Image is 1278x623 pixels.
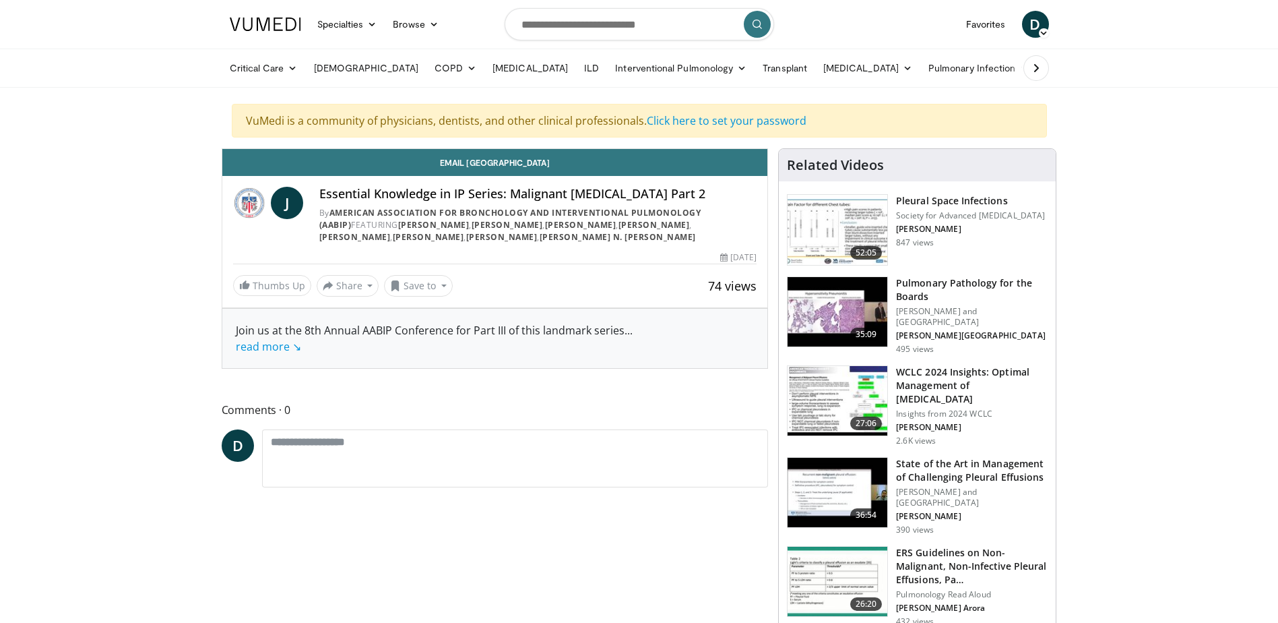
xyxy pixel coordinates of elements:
[393,231,464,243] a: [PERSON_NAME]
[232,104,1047,138] div: VuMedi is a community of physicians, dentists, and other clinical professionals.
[472,219,543,231] a: [PERSON_NAME]
[896,409,1048,419] p: Insights from 2024 WCLC
[787,276,1048,355] a: 35:09 Pulmonary Pathology for the Boards [PERSON_NAME] and [GEOGRAPHIC_DATA] [PERSON_NAME][GEOGRA...
[306,55,426,82] a: [DEMOGRAPHIC_DATA]
[896,224,1045,235] p: [PERSON_NAME]
[896,603,1048,614] p: [PERSON_NAME] Arora
[896,422,1048,433] p: [PERSON_NAME]
[850,246,883,260] span: 52:05
[222,401,769,419] span: Comments 0
[896,365,1048,406] h3: WCLC 2024 Insights: Optimal Management of [MEDICAL_DATA]
[787,157,884,173] h4: Related Videos
[788,277,887,347] img: fb57aec0-15a0-4ba7-a3d2-46a55252101d.150x105_q85_crop-smart_upscale.jpg
[236,322,755,355] div: Join us at the 8th Annual AABIP Conference for Part III of this landmark series
[850,328,883,341] span: 35:09
[576,55,607,82] a: ILD
[850,417,883,430] span: 27:06
[319,207,757,243] div: By FEATURING , , , , , , ,
[720,251,757,264] div: [DATE]
[222,429,254,462] a: D
[385,11,447,38] a: Browse
[233,187,265,219] img: American Association for Bronchology and Interventional Pulmonology (AABIP)
[896,306,1048,328] p: [PERSON_NAME] and [GEOGRAPHIC_DATA]
[787,457,1048,535] a: 36:54 State of the Art in Management of Challenging Pleural Effusions [PERSON_NAME] and [GEOGRAPH...
[896,487,1048,508] p: [PERSON_NAME] and [GEOGRAPHIC_DATA]
[505,8,774,40] input: Search topics, interventions
[233,275,311,296] a: Thumbs Up
[222,149,768,176] a: Email [GEOGRAPHIC_DATA]
[896,546,1048,587] h3: ERS Guidelines on Non-Malignant, Non-Infective Pleural Effusions, Pa…
[755,55,815,82] a: Transplant
[236,339,301,354] a: read more ↘
[896,589,1048,600] p: Pulmonology Read Aloud
[384,275,453,297] button: Save to
[1022,11,1049,38] a: D
[618,219,690,231] a: [PERSON_NAME]
[896,457,1048,484] h3: State of the Art in Management of Challenging Pleural Effusions
[230,18,301,31] img: VuMedi Logo
[708,278,757,294] span: 74 views
[896,330,1048,341] p: [PERSON_NAME][GEOGRAPHIC_DATA]
[607,55,755,82] a: Interventional Pulmonology
[319,187,757,202] h4: Essential Knowledge in IP Series: Malignant [MEDICAL_DATA] Part 2
[958,11,1014,38] a: Favorites
[850,508,883,522] span: 36:54
[815,55,920,82] a: [MEDICAL_DATA]
[896,210,1045,221] p: Society for Advanced [MEDICAL_DATA]
[236,323,633,354] span: ...
[426,55,484,82] a: COPD
[896,237,934,248] p: 847 views
[540,231,696,243] a: [PERSON_NAME] N. [PERSON_NAME]
[319,207,701,231] a: American Association for Bronchology and Interventional Pulmonology (AABIP)
[398,219,470,231] a: [PERSON_NAME]
[896,276,1048,303] h3: Pulmonary Pathology for the Boards
[466,231,538,243] a: [PERSON_NAME]
[896,436,936,446] p: 2.6K views
[317,275,379,297] button: Share
[896,525,934,535] p: 390 views
[788,195,887,265] img: c3619b51-c3a0-49e4-9a95-3f69edafa347.150x105_q85_crop-smart_upscale.jpg
[787,194,1048,266] a: 52:05 Pleural Space Infections Society for Advanced [MEDICAL_DATA] [PERSON_NAME] 847 views
[788,366,887,436] img: 3a403bee-3229-45b3-a430-6154aa75147a.150x105_q85_crop-smart_upscale.jpg
[545,219,616,231] a: [PERSON_NAME]
[222,55,306,82] a: Critical Care
[647,113,806,128] a: Click here to set your password
[920,55,1037,82] a: Pulmonary Infection
[850,597,883,611] span: 26:20
[788,458,887,528] img: 35da1b2e-e06e-46cd-91b6-ae21797a2035.150x105_q85_crop-smart_upscale.jpg
[484,55,576,82] a: [MEDICAL_DATA]
[271,187,303,219] a: J
[896,511,1048,522] p: [PERSON_NAME]
[787,365,1048,446] a: 27:06 WCLC 2024 Insights: Optimal Management of [MEDICAL_DATA] Insights from 2024 WCLC [PERSON_NA...
[309,11,385,38] a: Specialties
[896,344,934,355] p: 495 views
[788,547,887,617] img: 31eba31b-0c8b-490d-b502-8f3489415af0.150x105_q85_crop-smart_upscale.jpg
[319,231,391,243] a: [PERSON_NAME]
[896,194,1045,208] h3: Pleural Space Infections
